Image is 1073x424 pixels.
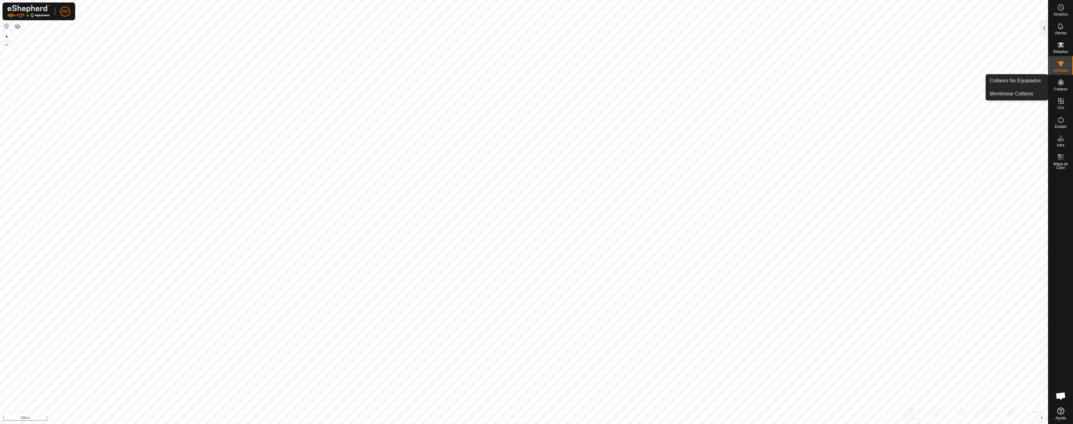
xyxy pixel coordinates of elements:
[3,33,10,40] button: +
[1057,106,1064,110] span: VVs
[1041,415,1042,420] span: i
[986,88,1048,100] a: Monitorear Collares
[1055,125,1066,128] span: Estado
[492,416,528,422] a: Política de Privacidad
[1056,416,1066,420] span: Ayuda
[986,75,1048,87] a: Collares No Equipados
[1055,31,1066,35] span: Alertas
[990,90,1033,98] span: Monitorear Collares
[1048,405,1073,422] a: Ayuda
[7,5,50,18] img: Logo Gallagher
[1053,69,1068,72] span: Animales
[14,23,21,30] button: Capas del Mapa
[1038,414,1045,421] button: i
[1057,143,1064,147] span: Infra
[990,77,1041,84] span: Collares No Equipados
[535,416,556,422] a: Contáctenos
[1054,87,1067,91] span: Collares
[1050,162,1071,170] span: Mapa de Calor
[1053,50,1068,54] span: Rebaños
[1054,12,1068,16] span: Horarios
[3,41,10,48] button: –
[1051,387,1070,405] div: Obre el xat
[3,22,10,30] button: Restablecer Mapa
[62,8,68,15] span: M2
